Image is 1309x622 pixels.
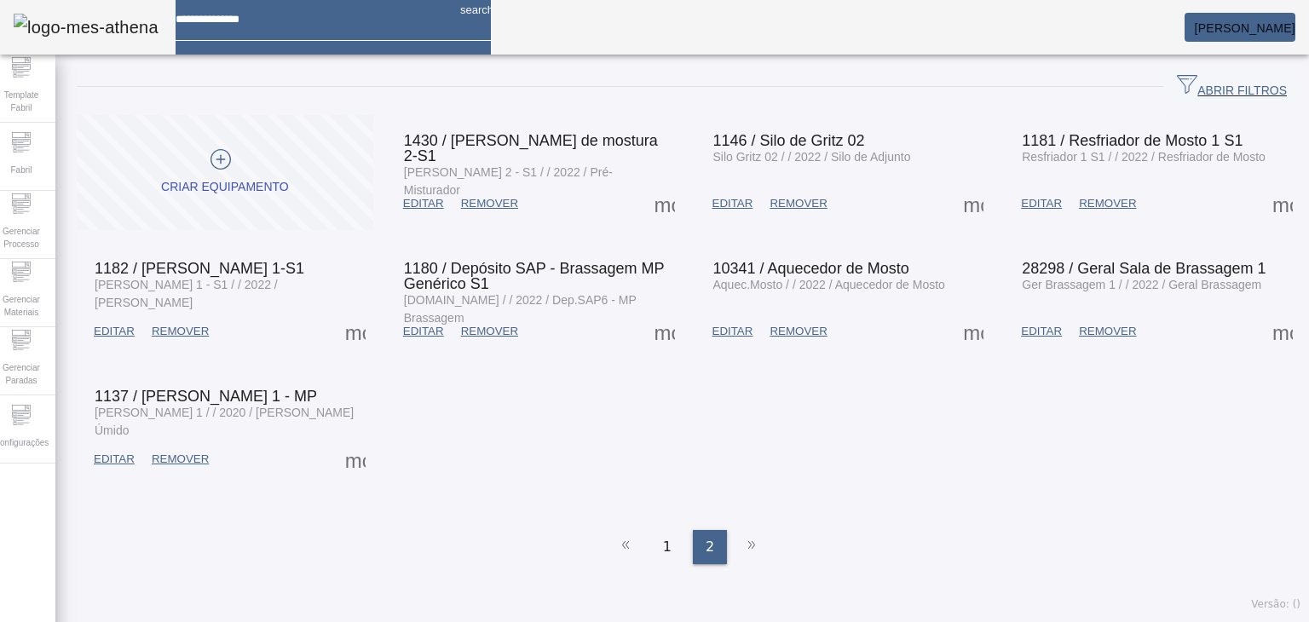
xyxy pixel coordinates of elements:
[649,188,680,219] button: Mais
[461,323,518,340] span: REMOVER
[1267,188,1298,219] button: Mais
[395,316,453,347] button: EDITAR
[95,278,278,309] span: [PERSON_NAME] 1 - S1 / / 2022 / [PERSON_NAME]
[1070,188,1145,219] button: REMOVER
[713,132,865,149] span: 1146 / Silo de Gritz 02
[1079,323,1136,340] span: REMOVER
[1251,598,1300,610] span: Versão: ()
[152,451,209,468] span: REMOVER
[395,188,453,219] button: EDITAR
[161,179,289,196] div: CRIAR EQUIPAMENTO
[713,260,909,277] span: 10341 / Aquecedor de Mosto
[1022,132,1243,149] span: 1181 / Resfriador de Mosto 1 S1
[5,158,37,181] span: Fabril
[340,316,371,347] button: Mais
[340,444,371,475] button: Mais
[143,444,217,475] button: REMOVER
[404,260,665,292] span: 1180 / Depósito SAP - Brassagem MP Genérico S1
[704,188,762,219] button: EDITAR
[403,195,444,212] span: EDITAR
[712,323,753,340] span: EDITAR
[761,316,835,347] button: REMOVER
[95,388,317,405] span: 1137 / [PERSON_NAME] 1 - MP
[713,278,945,291] span: Aquec.Mosto / / 2022 / Aquecedor de Mosto
[77,115,373,230] button: CRIAR EQUIPAMENTO
[85,316,143,347] button: EDITAR
[403,323,444,340] span: EDITAR
[94,323,135,340] span: EDITAR
[152,323,209,340] span: REMOVER
[1070,316,1145,347] button: REMOVER
[1021,323,1062,340] span: EDITAR
[94,451,135,468] span: EDITAR
[1012,316,1070,347] button: EDITAR
[1022,260,1266,277] span: 28298 / Geral Sala de Brassagem 1
[770,323,827,340] span: REMOVER
[1177,74,1287,100] span: ABRIR FILTROS
[1195,21,1295,35] span: [PERSON_NAME]
[1163,72,1300,102] button: ABRIR FILTROS
[1022,150,1266,164] span: Resfriador 1 S1 / / 2022 / Resfriador de Mosto
[453,188,527,219] button: REMOVER
[704,316,762,347] button: EDITAR
[1012,188,1070,219] button: EDITAR
[461,195,518,212] span: REMOVER
[649,316,680,347] button: Mais
[453,316,527,347] button: REMOVER
[95,260,304,277] span: 1182 / [PERSON_NAME] 1-S1
[958,316,989,347] button: Mais
[958,188,989,219] button: Mais
[14,14,159,41] img: logo-mes-athena
[1267,316,1298,347] button: Mais
[712,195,753,212] span: EDITAR
[761,188,835,219] button: REMOVER
[663,537,672,557] span: 1
[1079,195,1136,212] span: REMOVER
[713,150,911,164] span: Silo Gritz 02 / / 2022 / Silo de Adjunto
[143,316,217,347] button: REMOVER
[95,406,354,437] span: [PERSON_NAME] 1 / / 2020 / [PERSON_NAME] Úmido
[770,195,827,212] span: REMOVER
[85,444,143,475] button: EDITAR
[1021,195,1062,212] span: EDITAR
[1022,278,1261,291] span: Ger Brassagem 1 / / 2022 / Geral Brassagem
[404,132,658,164] span: 1430 / [PERSON_NAME] de mostura 2-S1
